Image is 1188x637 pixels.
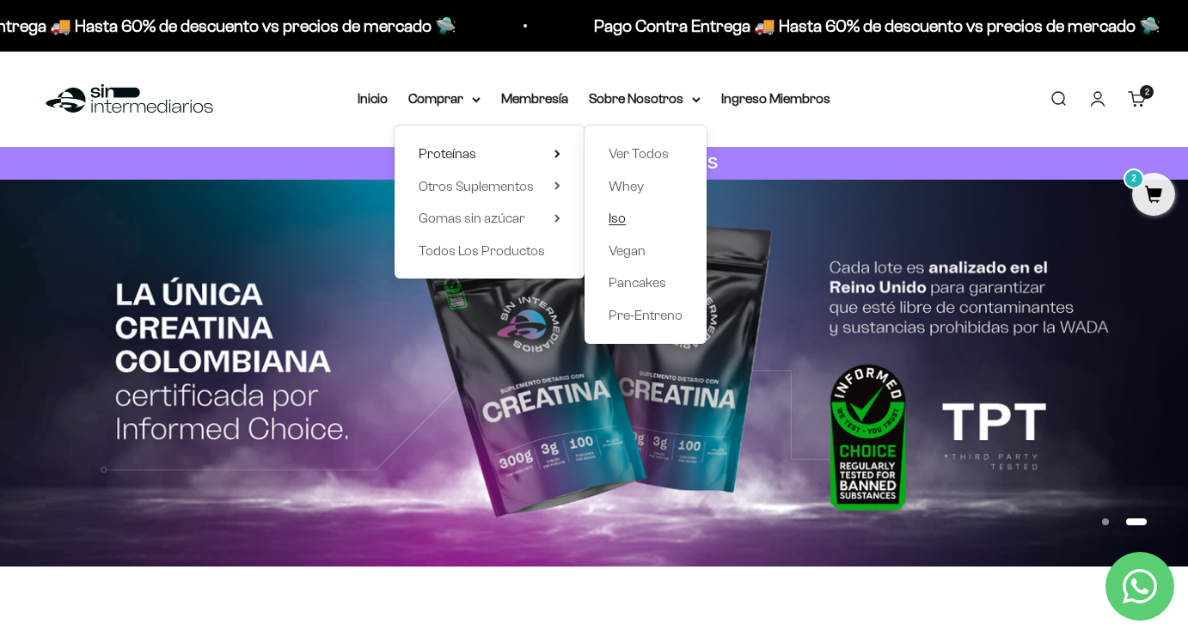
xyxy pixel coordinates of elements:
a: Whey [609,175,683,198]
span: Pre-Entreno [609,308,683,322]
span: Iso [609,211,626,225]
span: Vegan [609,243,646,258]
a: Pancakes [609,272,683,294]
span: Gomas sin azúcar [419,211,525,225]
span: Whey [609,179,644,193]
span: Ver Todos [609,146,669,161]
a: Ver Todos [609,143,683,165]
span: 2 [1145,88,1149,96]
a: Inicio [358,91,388,106]
summary: Proteínas [419,143,560,165]
span: Otros Suplementos [419,179,534,193]
a: Vegan [609,240,683,262]
a: 2 [1132,187,1175,205]
span: Todos Los Productos [419,243,545,258]
summary: Comprar [408,88,481,110]
summary: Sobre Nosotros [589,88,701,110]
a: Ingreso Miembros [721,91,830,106]
span: Proteínas [419,146,476,161]
summary: Gomas sin azúcar [419,207,560,230]
p: Pago Contra Entrega 🚚 Hasta 60% de descuento vs precios de mercado 🛸 [107,12,674,40]
span: Pancakes [609,275,666,290]
summary: Otros Suplementos [419,175,560,198]
a: Membresía [501,91,568,106]
mark: 2 [1124,168,1144,189]
a: Pre-Entreno [609,304,683,327]
a: Todos Los Productos [419,240,560,262]
a: Iso [609,207,683,230]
